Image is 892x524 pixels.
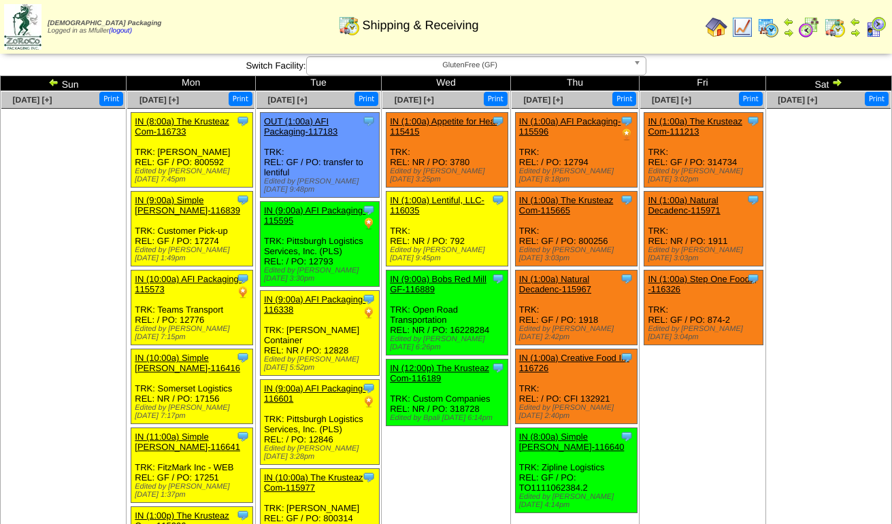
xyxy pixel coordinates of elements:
[48,20,161,27] span: [DEMOGRAPHIC_DATA] Packaging
[386,113,508,188] div: TRK: REL: NR / PO: 3780
[491,114,505,128] img: Tooltip
[48,20,161,35] span: Logged in as Mfuller
[519,274,591,294] a: IN (1:00a) Natural Decadenc-115967
[850,27,861,38] img: arrowright.gif
[264,355,379,372] div: Edited by [PERSON_NAME] [DATE] 5:52pm
[390,335,508,351] div: Edited by [PERSON_NAME] [DATE] 6:26pm
[255,76,381,91] td: Tue
[386,192,508,266] div: TRK: REL: NR / PO: 792
[267,95,307,105] a: [DATE] [+]
[390,195,484,215] a: IN (1:00a) Lentiful, LLC-116035
[395,95,434,105] a: [DATE] [+]
[362,381,376,395] img: Tooltip
[1,76,127,91] td: Sun
[519,116,621,137] a: IN (1:00a) AFI Packaging-115596
[127,76,256,91] td: Mon
[510,76,640,91] td: Thu
[260,113,379,198] div: TRK: REL: GF / PO: transfer to lentiful
[131,428,253,503] div: TRK: FitzMark Inc - WEB REL: GF / PO: 17251
[264,472,363,493] a: IN (10:00a) The Krusteaz Com-115977
[644,270,763,345] div: TRK: REL: GF / PO: 874-2
[519,167,637,184] div: Edited by [PERSON_NAME] [DATE] 8:18pm
[519,195,614,215] a: IN (1:00a) The Krusteaz Com-115665
[648,325,763,341] div: Edited by [PERSON_NAME] [DATE] 3:04pm
[135,483,252,499] div: Edited by [PERSON_NAME] [DATE] 1:37pm
[706,16,727,38] img: home.gif
[519,353,629,373] a: IN (1:00a) Creative Food In-116726
[831,77,842,88] img: arrowright.gif
[135,353,240,373] a: IN (10:00a) Simple [PERSON_NAME]-116416
[620,272,633,285] img: Tooltip
[264,116,337,137] a: OUT (1:00a) AFI Packaging-117183
[620,430,633,443] img: Tooltip
[236,114,250,128] img: Tooltip
[260,202,379,287] div: TRK: Pittsburgh Logistics Services, Inc. (PLS) REL: / PO: 12793
[135,167,252,184] div: Edited by [PERSON_NAME] [DATE] 7:45pm
[612,92,636,106] button: Print
[644,113,763,188] div: TRK: REL: GF / PO: 314734
[640,76,765,91] td: Fri
[48,77,59,88] img: arrowleft.gif
[648,116,742,137] a: IN (1:00a) The Krusteaz Com-111213
[783,16,794,27] img: arrowleft.gif
[620,193,633,207] img: Tooltip
[236,285,250,299] img: PO
[515,349,637,424] div: TRK: REL: / PO: CFI 132921
[824,16,846,38] img: calendarinout.gif
[390,274,486,294] a: IN (9:00a) Bobs Red Mill GF-116889
[4,4,42,50] img: zoroco-logo-small.webp
[620,351,633,364] img: Tooltip
[386,360,508,426] div: TRK: Custom Companies REL: NR / PO: 318728
[648,274,757,294] a: IN (1:00a) Step One Foods, -116326
[746,272,760,285] img: Tooltip
[382,76,511,91] td: Wed
[390,116,498,137] a: IN (1:00a) Appetite for Hea-115415
[338,14,360,36] img: calendarinout.gif
[798,16,820,38] img: calendarblend.gif
[519,493,637,509] div: Edited by [PERSON_NAME] [DATE] 4:14pm
[746,193,760,207] img: Tooltip
[390,363,489,383] a: IN (12:00p) The Krusteaz Com-116189
[229,92,252,106] button: Print
[519,432,625,452] a: IN (8:00a) Simple [PERSON_NAME]-116640
[519,246,637,262] div: Edited by [PERSON_NAME] [DATE] 3:03pm
[652,95,691,105] a: [DATE] [+]
[362,306,376,319] img: PO
[519,325,637,341] div: Edited by [PERSON_NAME] [DATE] 2:42pm
[236,193,250,207] img: Tooltip
[135,116,229,137] a: IN (8:00a) The Krusteaz Com-116733
[99,92,123,106] button: Print
[515,113,637,188] div: TRK: REL: / PO: 12794
[362,395,376,408] img: PO
[135,246,252,262] div: Edited by [PERSON_NAME] [DATE] 1:49pm
[139,95,179,105] a: [DATE] [+]
[519,404,637,420] div: Edited by [PERSON_NAME] [DATE] 2:40pm
[491,272,505,285] img: Tooltip
[386,270,508,355] div: TRK: Open Road Transportation REL: NR / PO: 16228284
[515,192,637,266] div: TRK: REL: GF / PO: 800256
[135,432,240,452] a: IN (11:00a) Simple [PERSON_NAME]-116641
[648,195,720,215] a: IN (1:00a) Natural Decadenc-115971
[491,193,505,207] img: Tooltip
[739,92,763,106] button: Print
[362,114,376,128] img: Tooltip
[765,76,891,91] td: Sat
[135,274,242,294] a: IN (10:00a) AFI Packaging-115573
[648,167,763,184] div: Edited by [PERSON_NAME] [DATE] 3:02pm
[135,325,252,341] div: Edited by [PERSON_NAME] [DATE] 7:15pm
[778,95,817,105] a: [DATE] [+]
[390,414,508,422] div: Edited by Bpali [DATE] 6:14pm
[260,291,379,376] div: TRK: [PERSON_NAME] Container REL: NR / PO: 12828
[236,508,250,522] img: Tooltip
[757,16,779,38] img: calendarprod.gif
[362,203,376,217] img: Tooltip
[131,113,253,188] div: TRK: [PERSON_NAME] REL: GF / PO: 800592
[264,177,379,194] div: Edited by [PERSON_NAME] [DATE] 9:48pm
[264,266,379,283] div: Edited by [PERSON_NAME] [DATE] 3:30pm
[13,95,52,105] span: [DATE] [+]
[264,383,366,404] a: IN (9:00a) AFI Packaging-116601
[515,270,637,345] div: TRK: REL: GF / PO: 1918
